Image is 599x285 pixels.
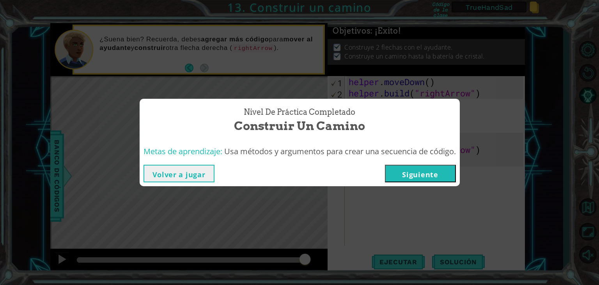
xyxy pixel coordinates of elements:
button: Volver a jugar [144,165,214,182]
button: Siguiente [385,165,456,182]
span: Usa métodos y argumentos para crear una secuencia de código. [224,146,456,157]
span: Metas de aprendizaje: [144,146,222,157]
span: Construir un camino [234,118,365,134]
span: Nivel de práctica Completado [244,107,355,118]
